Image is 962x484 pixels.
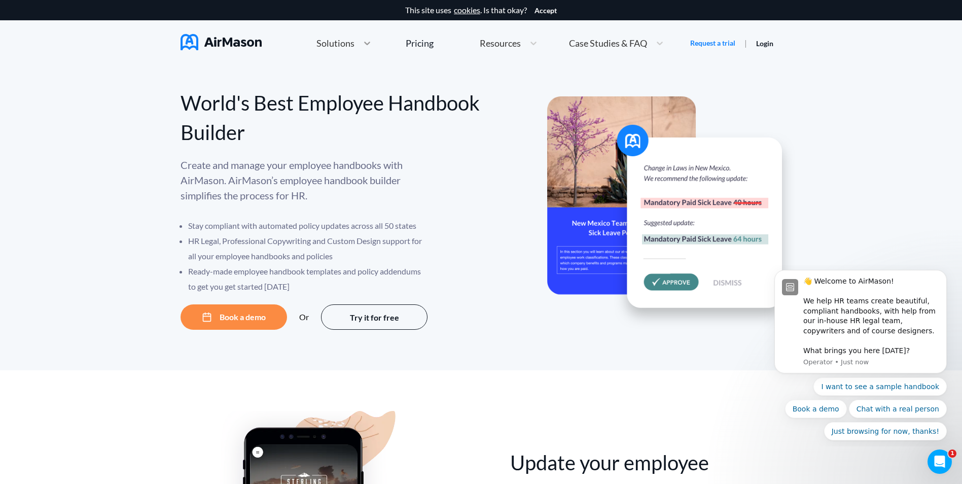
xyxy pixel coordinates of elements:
li: Ready-made employee handbook templates and policy addendums to get you get started [DATE] [188,264,429,294]
a: Request a trial [690,38,735,48]
p: Create and manage your employee handbooks with AirMason. AirMason’s employee handbook builder sim... [181,157,429,203]
a: Pricing [406,34,434,52]
a: Login [756,39,773,48]
span: | [744,38,747,48]
img: AirMason Logo [181,34,262,50]
span: Case Studies & FAQ [569,39,647,48]
img: hero-banner [547,96,796,329]
span: Resources [480,39,521,48]
button: Book a demo [181,304,287,330]
li: Stay compliant with automated policy updates across all 50 states [188,218,429,233]
span: 1 [948,450,956,458]
div: Or [299,313,309,322]
button: Try it for free [321,304,427,330]
div: Pricing [406,39,434,48]
li: HR Legal, Professional Copywriting and Custom Design support for all your employee handbooks and ... [188,233,429,264]
button: Accept cookies [535,7,557,15]
a: cookies [454,6,480,15]
span: Solutions [316,39,354,48]
div: World's Best Employee Handbook Builder [181,88,481,147]
iframe: Intercom live chat [928,450,952,474]
iframe: Intercom notifications message [759,265,962,446]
